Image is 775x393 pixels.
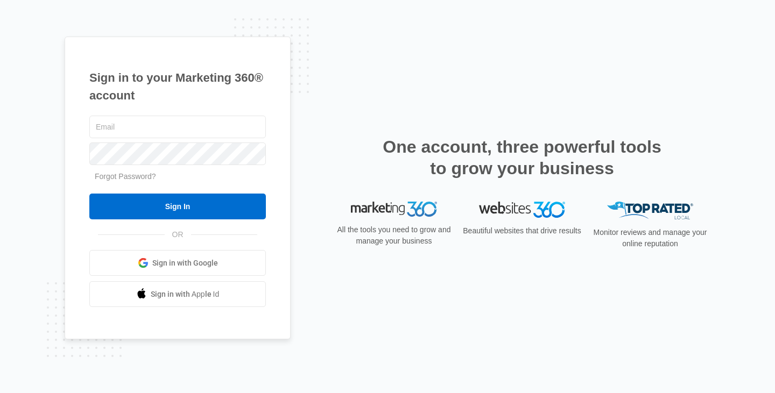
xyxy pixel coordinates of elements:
[95,172,156,181] a: Forgot Password?
[89,194,266,219] input: Sign In
[379,136,665,179] h2: One account, three powerful tools to grow your business
[165,229,191,240] span: OR
[89,69,266,104] h1: Sign in to your Marketing 360® account
[89,250,266,276] a: Sign in with Google
[89,116,266,138] input: Email
[351,202,437,217] img: Marketing 360
[479,202,565,217] img: Websites 360
[607,202,693,219] img: Top Rated Local
[334,224,454,247] p: All the tools you need to grow and manage your business
[152,258,218,269] span: Sign in with Google
[462,225,582,237] p: Beautiful websites that drive results
[89,281,266,307] a: Sign in with Apple Id
[590,227,710,249] p: Monitor reviews and manage your online reputation
[151,289,220,300] span: Sign in with Apple Id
